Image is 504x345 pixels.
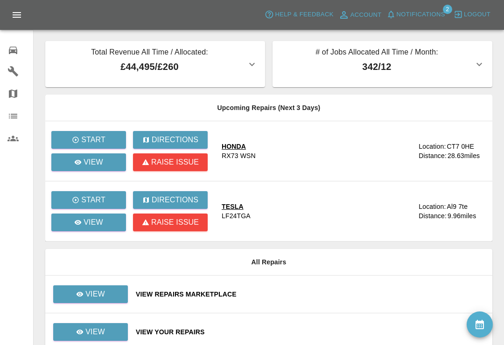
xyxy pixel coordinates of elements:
[6,4,28,26] button: Open drawer
[464,9,490,20] span: Logout
[467,311,493,338] button: availability
[222,142,256,151] div: HONDA
[133,214,208,231] button: Raise issue
[222,211,251,221] div: LF24TGA
[53,290,128,297] a: View
[133,131,208,149] button: Directions
[45,95,492,121] th: Upcoming Repairs (Next 3 Days)
[133,153,208,171] button: Raise issue
[419,202,446,211] div: Location:
[53,285,128,303] a: View
[262,7,336,22] button: Help & Feedback
[222,202,411,221] a: TESLALF24TGA
[85,326,105,338] p: View
[53,47,246,60] p: Total Revenue All Time / Allocated:
[275,9,333,20] span: Help & Feedback
[151,157,199,168] p: Raise issue
[447,142,474,151] div: CT7 0HE
[222,142,411,160] a: HONDARX73 WSN
[273,41,492,87] button: # of Jobs Allocated All Time / Month:342/12
[448,211,485,221] div: 9.96 miles
[419,151,447,160] div: Distance:
[151,217,199,228] p: Raise issue
[336,7,384,22] a: Account
[51,191,126,209] button: Start
[451,7,493,22] button: Logout
[136,327,485,337] a: View Your Repairs
[81,194,105,206] p: Start
[222,202,251,211] div: TESLA
[152,194,198,206] p: Directions
[448,151,485,160] div: 28.63 miles
[45,249,492,276] th: All Repairs
[85,289,105,300] p: View
[419,202,485,221] a: Location:Al9 7teDistance:9.96miles
[384,7,448,22] button: Notifications
[447,202,468,211] div: Al9 7te
[53,60,246,74] p: £44,495 / £260
[152,134,198,145] p: Directions
[51,131,126,149] button: Start
[133,191,208,209] button: Directions
[350,10,382,21] span: Account
[222,151,256,160] div: RX73 WSN
[51,214,126,231] a: View
[280,60,474,74] p: 342 / 12
[419,211,447,221] div: Distance:
[84,157,103,168] p: View
[397,9,445,20] span: Notifications
[53,323,128,341] a: View
[419,142,485,160] a: Location:CT7 0HEDistance:28.63miles
[81,134,105,145] p: Start
[136,290,485,299] a: View Repairs Marketplace
[45,41,265,87] button: Total Revenue All Time / Allocated:£44,495/£260
[51,153,126,171] a: View
[53,328,128,335] a: View
[419,142,446,151] div: Location:
[443,5,452,14] span: 2
[84,217,103,228] p: View
[280,47,474,60] p: # of Jobs Allocated All Time / Month:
